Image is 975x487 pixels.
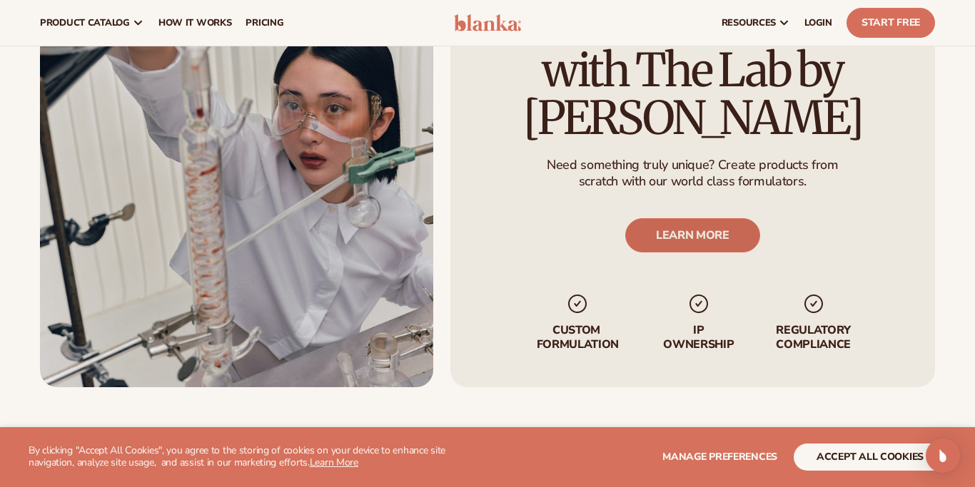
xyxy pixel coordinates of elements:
span: pricing [246,17,283,29]
p: Need something truly unique? Create products from [547,157,839,173]
a: Start Free [847,8,935,38]
p: Custom formulation [533,324,622,352]
span: Manage preferences [662,450,777,463]
a: Learn More [310,456,358,469]
a: LEARN MORE [625,219,760,253]
img: checkmark_svg [802,293,825,316]
span: product catalog [40,17,130,29]
span: How It Works [158,17,232,29]
p: scratch with our world class formulators. [547,174,839,190]
img: checkmark_svg [567,293,590,316]
p: regulatory compliance [775,324,852,352]
img: checkmark_svg [687,293,710,316]
div: Open Intercom Messenger [926,439,960,473]
span: resources [722,17,776,29]
p: IP Ownership [662,324,735,352]
button: accept all cookies [794,444,946,471]
img: logo [454,14,521,31]
button: Manage preferences [662,444,777,471]
p: By clicking "Accept All Cookies", you agree to the storing of cookies on your device to enhance s... [29,445,487,469]
span: LOGIN [804,17,832,29]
